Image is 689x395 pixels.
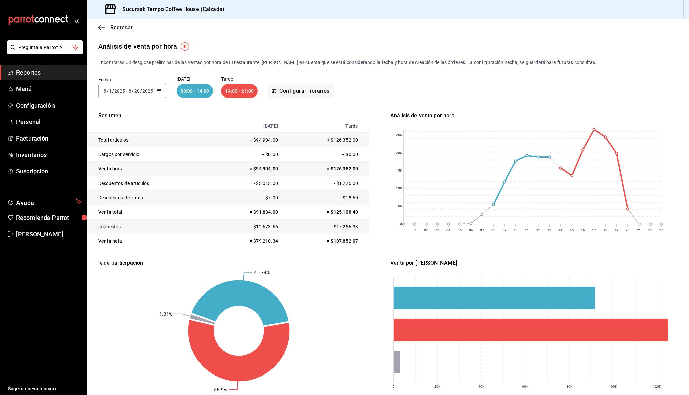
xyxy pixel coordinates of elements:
[213,133,282,147] td: + $94,904.00
[128,88,132,94] input: --
[98,41,177,51] div: Análisis de venta por hora
[398,204,402,208] text: 5K
[177,84,213,98] div: 08:00 - 14:00
[5,49,83,56] a: Pregunta a Parrot AI
[98,77,166,82] label: Fecha
[214,387,227,392] text: 56.9%
[393,385,395,388] text: 0
[87,176,213,191] td: Descuentos de artículos
[396,187,402,190] text: 10K
[282,191,369,205] td: - $18.60
[435,228,439,232] text: 03
[109,88,112,94] input: --
[480,228,484,232] text: 07
[87,133,213,147] td: Total artículos
[514,228,518,232] text: 10
[142,88,153,94] input: ----
[282,147,369,162] td: + $0.00
[16,134,82,143] span: Facturación
[213,147,282,162] td: + $0.00
[282,162,369,176] td: = $126,352.00
[110,24,133,31] span: Regresar
[446,228,450,232] text: 04
[570,228,574,232] text: 15
[213,176,282,191] td: - $3,013.00
[87,112,369,120] p: Resumen
[112,88,114,94] span: /
[604,228,608,232] text: 18
[503,228,507,232] text: 09
[87,220,213,234] td: Impuestos
[615,228,619,232] text: 19
[254,270,270,275] text: 41.79%
[653,385,661,388] text: 120K
[114,88,125,94] input: ----
[213,220,282,234] td: - $12,673.66
[478,385,485,388] text: 40K
[469,228,473,232] text: 06
[396,151,402,155] text: 20K
[282,220,369,234] td: - $17,256.33
[87,191,213,205] td: Descuentos de orden
[536,228,540,232] text: 12
[8,385,82,392] span: Sugerir nueva función
[16,101,82,110] span: Configuración
[132,88,134,94] span: /
[491,228,495,232] text: 08
[16,198,73,206] span: Ayuda
[98,24,133,31] button: Regresar
[87,162,213,176] td: Venta bruta
[221,77,258,81] p: Tarde
[98,259,379,267] div: % de participación
[103,88,107,94] input: --
[282,133,369,147] td: + $126,352.00
[18,44,72,51] span: Pregunta a Parrot AI
[16,150,82,159] span: Inventarios
[566,385,573,388] text: 80K
[282,176,369,191] td: - $1,225.00
[16,230,82,239] span: [PERSON_NAME]
[522,385,529,388] text: 60K
[581,228,585,232] text: 16
[282,205,369,220] td: = $125,108.40
[396,133,402,137] text: 25K
[221,84,258,98] div: 14:00 - 21:00
[458,228,462,232] text: 05
[87,205,213,220] td: Venta total
[648,228,652,232] text: 22
[402,228,406,232] text: 00
[134,88,140,94] input: --
[74,17,79,23] button: open_drawer_menu
[282,120,369,133] th: Tarde
[424,228,428,232] text: 02
[413,228,417,232] text: 01
[659,228,663,232] text: 23
[282,234,369,248] td: = $107,852.07
[16,68,82,77] span: Reportes
[126,88,128,94] span: -
[16,167,82,176] span: Suscripción
[626,228,630,232] text: 20
[400,222,402,226] text: 0
[547,228,551,232] text: 13
[16,84,82,93] span: Menú
[213,162,282,176] td: = $94,904.00
[390,112,672,120] div: Análisis de venta por hora
[390,259,672,267] div: Venta por [PERSON_NAME]
[525,228,529,232] text: 11
[213,234,282,248] td: = $79,210.34
[434,385,441,388] text: 20K
[87,234,213,248] td: Venta neta
[140,88,142,94] span: /
[396,169,402,173] text: 15K
[181,42,189,51] img: Tooltip marker
[159,311,173,317] text: 1.31%
[609,385,617,388] text: 100K
[592,228,596,232] text: 17
[117,5,224,13] h3: Sucursal: Tempo Coffee House (Calzada)
[107,88,109,94] span: /
[87,147,213,162] td: Cargos por servicio
[16,213,82,222] span: Recomienda Parrot
[16,117,82,126] span: Personal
